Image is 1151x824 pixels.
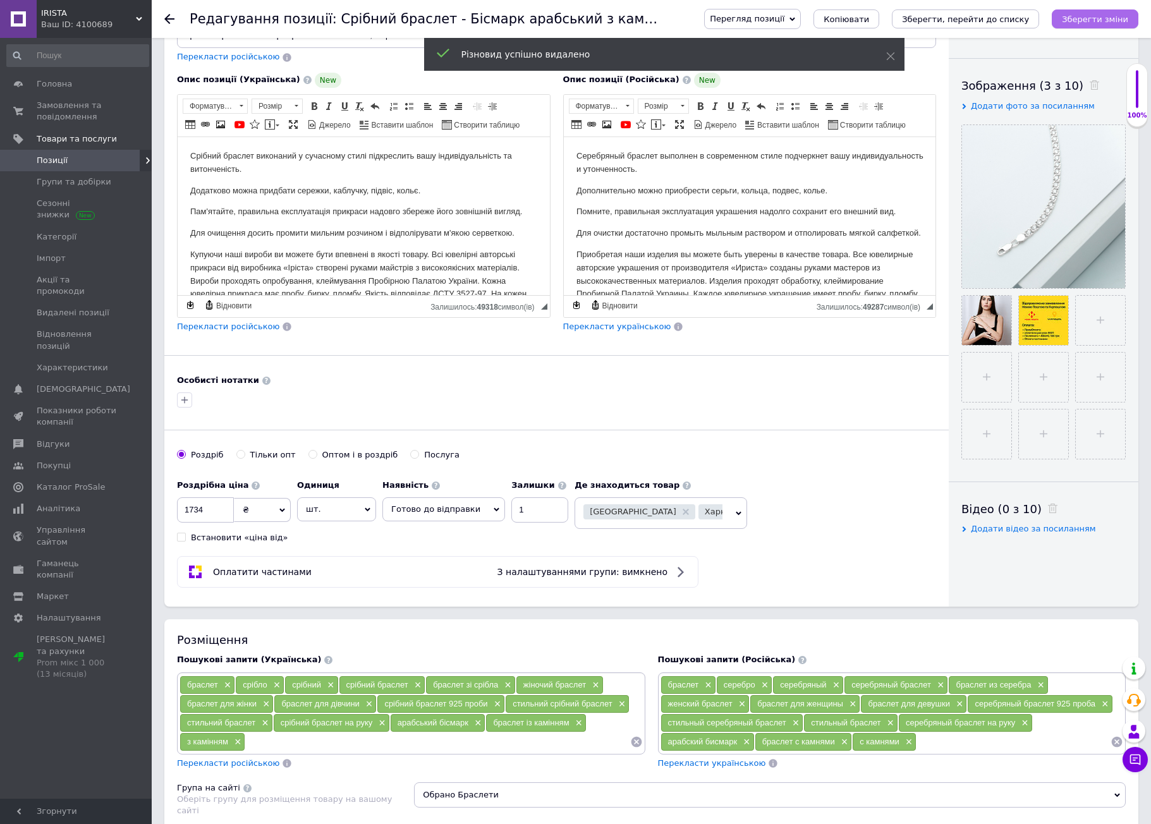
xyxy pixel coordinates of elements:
span: браслет зі срібла [433,680,498,689]
span: × [1018,718,1028,729]
span: 49287 [863,303,884,312]
span: браслет из серебра [956,680,1031,689]
span: Перегляд позиції [710,14,784,23]
span: Відновити [214,301,252,312]
span: Розмір [638,99,676,113]
i: Зберегти зміни [1062,15,1128,24]
span: [GEOGRAPHIC_DATA] [590,507,676,516]
span: Управління сайтом [37,524,117,547]
span: стильный браслет [811,718,880,727]
span: New [694,73,721,88]
a: Зменшити відступ [470,99,484,113]
div: Кiлькiсть символiв [430,300,540,312]
span: с камнями [860,737,899,746]
a: Видалити форматування [739,99,753,113]
span: 49318 [477,303,497,312]
span: × [411,680,422,691]
span: Джерело [703,120,737,131]
a: По правому краю [451,99,465,113]
span: Гаманець компанії [37,558,117,581]
span: × [589,680,599,691]
a: Зображення [214,118,228,131]
span: Відновити [600,301,638,312]
span: × [758,680,769,691]
span: браслет [668,680,699,689]
h1: Редагування позиції: Срібний браслет - Бісмарк арабський з камінням, ширина 5мм [190,11,779,27]
span: ₴ [243,505,249,514]
iframe: Редактор, 5E81FDE8-4549-4F32-89F1-982959742976 [564,137,936,295]
a: Максимізувати [673,118,686,131]
b: Особисті нотатки [177,375,259,385]
div: Кiлькiсть символiв [817,300,927,312]
a: Курсив (Ctrl+I) [709,99,722,113]
span: × [1035,680,1045,691]
span: × [573,718,583,729]
span: Оплатити частинами [213,567,312,577]
span: з камінням [187,737,228,746]
a: Зробити резервну копію зараз [183,298,197,312]
span: Вставити шаблон [370,120,434,131]
span: Пошукові запити (Російська) [658,655,796,664]
span: срібло [243,680,267,689]
span: Вставити шаблон [755,120,819,131]
span: Аналітика [37,503,80,514]
span: Опис позиції (Українська) [177,75,300,84]
p: Серебряный браслет выполнен в современном стиле подчеркнет вашу индивидуальность и утонченность. [13,13,360,39]
a: По лівому краю [807,99,821,113]
span: × [838,737,848,748]
span: серебряный браслет 925 проба [975,699,1095,708]
span: арабский бисмарк [668,737,738,746]
span: Відновлення позицій [37,329,117,351]
div: 100% Якість заповнення [1126,63,1148,127]
div: Тільки опт [250,449,296,461]
span: Перекласти російською [177,52,279,61]
input: - [511,497,568,523]
div: Розміщення [177,632,1126,648]
p: Пам'ятайте, правильна експлуатація прикраси надовго збереже його зовнішній вигляд. [13,68,360,82]
a: Вставити іконку [634,118,648,131]
div: Повернутися назад [164,14,174,24]
span: Головна [37,78,72,90]
span: Форматування [183,99,235,113]
a: Відновити [588,298,640,312]
body: Редактор, 5E81FDE8-4549-4F32-89F1-982959742976 [13,13,360,177]
span: Додати відео за посиланням [971,524,1096,533]
span: Маркет [37,591,69,602]
a: Вставити/Редагувати посилання (Ctrl+L) [585,118,599,131]
b: Де знаходиться товар [575,480,679,490]
span: × [736,699,746,710]
span: Копіювати [824,15,869,24]
span: Перекласти російською [177,322,279,331]
a: Джерело [305,118,353,131]
a: Вставити/видалити нумерований список [387,99,401,113]
span: Готово до відправки [391,504,480,514]
span: × [830,680,840,691]
span: стильный серебряный браслет [668,718,786,727]
span: браслет для дівчини [281,699,359,708]
a: Розмір [252,99,303,114]
span: Відгуки [37,439,70,450]
a: Жирний (Ctrl+B) [307,99,321,113]
div: Ваш ID: 4100689 [41,19,152,30]
a: Максимізувати [286,118,300,131]
i: Зберегти, перейти до списку [902,15,1029,24]
span: × [702,680,712,691]
span: серебро [724,680,755,689]
a: Підкреслений (Ctrl+U) [724,99,738,113]
span: стильний срібний браслет [513,699,612,708]
span: Групи та добірки [37,176,111,188]
a: Додати відео з YouTube [619,118,633,131]
span: Категорії [37,231,76,243]
span: срібний браслет на руку [281,718,373,727]
span: серебряный браслет [851,680,931,689]
a: Зробити резервну копію зараз [569,298,583,312]
span: Перекласти російською [177,758,279,768]
span: New [315,73,341,88]
span: Потягніть для зміни розмірів [927,303,933,310]
a: Додати відео з YouTube [233,118,247,131]
span: Розмір [252,99,290,113]
b: Роздрібна ціна [177,480,248,490]
a: По центру [436,99,450,113]
span: × [846,699,856,710]
span: Перекласти українською [658,758,766,768]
